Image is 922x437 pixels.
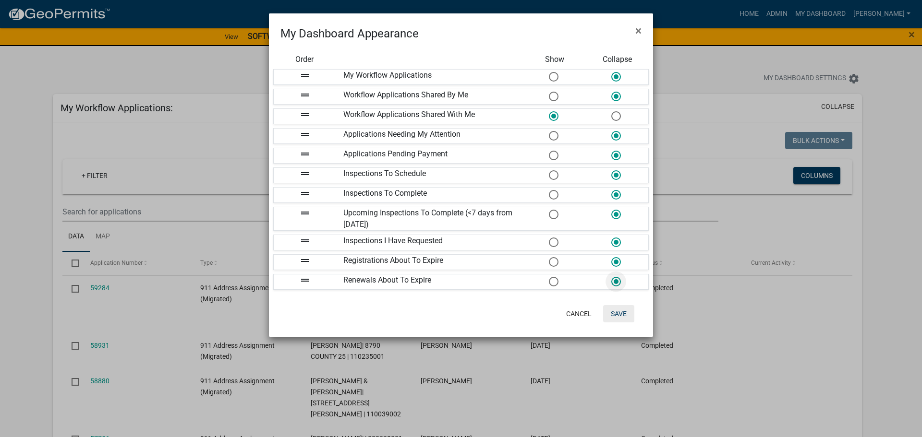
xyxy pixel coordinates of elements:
[336,168,523,183] div: Inspections To Schedule
[299,207,311,219] i: drag_handle
[299,188,311,199] i: drag_handle
[558,305,599,322] button: Cancel
[336,70,523,84] div: My Workflow Applications
[586,54,649,65] div: Collapse
[299,235,311,247] i: drag_handle
[336,148,523,163] div: Applications Pending Payment
[273,54,336,65] div: Order
[299,129,311,140] i: drag_handle
[280,25,419,42] h4: My Dashboard Appearance
[299,255,311,266] i: drag_handle
[299,168,311,179] i: drag_handle
[336,207,523,230] div: Upcoming Inspections To Complete (<7 days from [DATE])
[336,255,523,270] div: Registrations About To Expire
[336,129,523,143] div: Applications Needing My Attention
[628,17,649,44] button: Close
[336,109,523,124] div: Workflow Applications Shared With Me
[336,274,523,289] div: Renewals About To Expire
[299,89,311,101] i: drag_handle
[299,109,311,120] i: drag_handle
[299,274,311,286] i: drag_handle
[299,70,311,81] i: drag_handle
[336,89,523,104] div: Workflow Applications Shared By Me
[523,54,586,65] div: Show
[336,188,523,202] div: Inspections To Complete
[603,305,634,322] button: Save
[336,235,523,250] div: Inspections I Have Requested
[299,148,311,160] i: drag_handle
[635,24,642,37] span: ×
